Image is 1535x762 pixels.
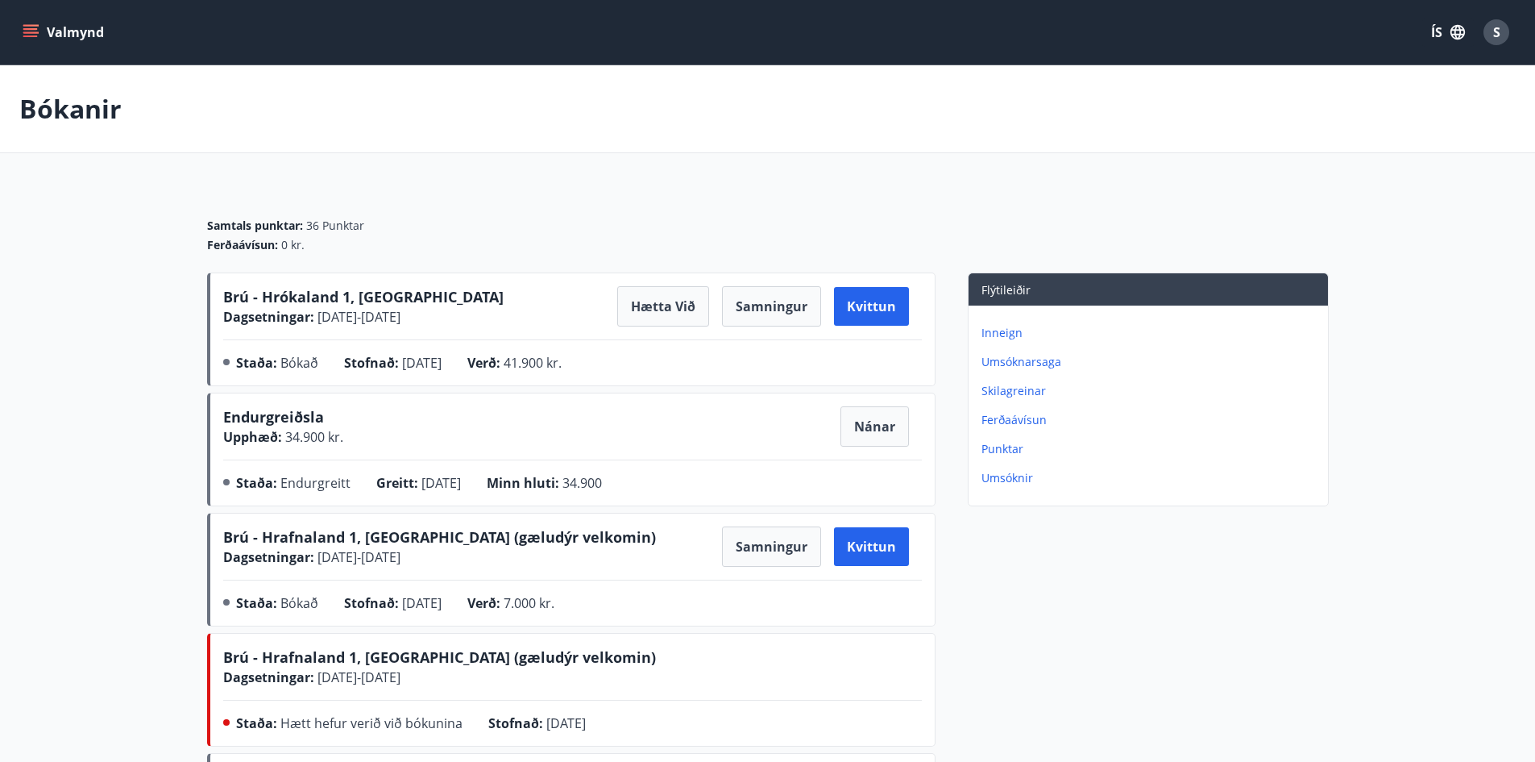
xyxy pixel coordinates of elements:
button: ÍS [1422,18,1474,47]
span: Staða : [236,714,277,732]
span: [DATE] - [DATE] [314,308,400,326]
button: Samningur [722,527,821,567]
span: Verð : [467,594,500,612]
p: Umsóknarsaga [981,354,1321,370]
span: Staða : [236,594,277,612]
span: Staða : [236,354,277,372]
span: Endurgreiðsla [223,407,324,433]
span: [DATE] [546,714,586,732]
span: [DATE] [402,594,442,612]
span: [DATE] - [DATE] [314,668,400,686]
button: Kvittun [834,287,909,326]
span: [DATE] [421,474,461,492]
span: Endurgreitt [280,474,351,492]
span: Brú - Hrókaland 1, [GEOGRAPHIC_DATA] [223,287,504,306]
p: Umsóknir [981,470,1321,486]
button: Samningur [722,286,821,327]
span: 7.000 kr. [504,594,554,612]
span: Stofnað : [344,594,399,612]
span: [DATE] - [DATE] [314,548,400,566]
p: Punktar [981,441,1321,457]
button: menu [19,18,110,47]
span: Stofnað : [488,714,543,732]
button: S [1477,13,1516,52]
span: Stofnað : [344,354,399,372]
span: Ferðaávísun : [207,237,278,253]
p: Ferðaávísun [981,412,1321,428]
p: Bókanir [19,91,122,127]
span: Dagsetningar : [223,548,314,566]
span: Samtals punktar : [207,218,303,234]
span: Bókað [280,594,318,612]
span: Flýtileiðir [981,282,1031,298]
span: Minn hluti : [487,474,559,492]
span: Upphæð : [223,428,282,446]
button: Hætta við [617,286,709,327]
span: [DATE] [402,354,442,372]
span: 34.900 [562,474,602,492]
span: 41.900 kr. [504,354,562,372]
span: S [1493,23,1500,41]
span: Dagsetningar : [223,668,314,686]
span: Verð : [467,354,500,372]
span: 34.900 kr. [282,428,343,446]
span: Greitt : [376,474,418,492]
p: Inneign [981,325,1321,341]
span: Staða : [236,474,277,492]
p: Skilagreinar [981,383,1321,399]
span: Dagsetningar : [223,308,314,326]
span: 36 Punktar [306,218,364,234]
button: Kvittun [834,527,909,566]
span: Bókað [280,354,318,372]
span: Hætt hefur verið við bókunina [280,714,463,732]
button: Nánar [840,406,909,447]
span: 0 kr. [281,237,305,253]
span: Brú - Hrafnaland 1, [GEOGRAPHIC_DATA] (gæludýr velkomin) [223,647,656,667]
span: Brú - Hrafnaland 1, [GEOGRAPHIC_DATA] (gæludýr velkomin) [223,527,656,547]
